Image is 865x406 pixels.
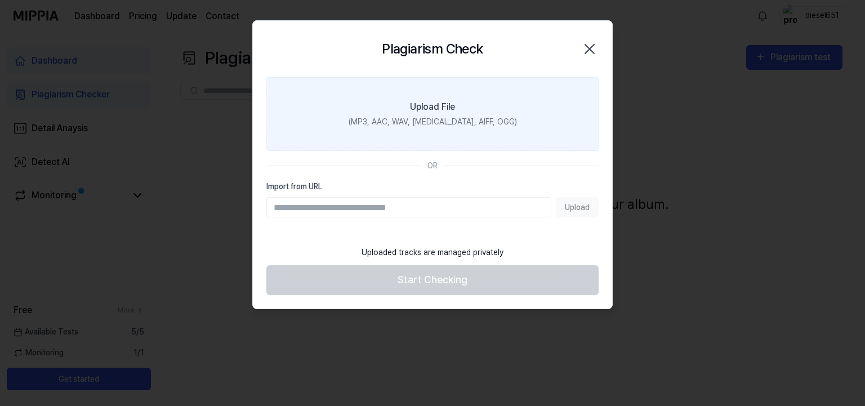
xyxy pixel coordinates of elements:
div: Uploaded tracks are managed privately [355,240,510,265]
label: Import from URL [266,181,599,193]
div: (MP3, AAC, WAV, [MEDICAL_DATA], AIFF, OGG) [349,116,517,128]
div: Upload File [410,100,455,114]
div: OR [427,160,438,172]
h2: Plagiarism Check [382,39,483,59]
